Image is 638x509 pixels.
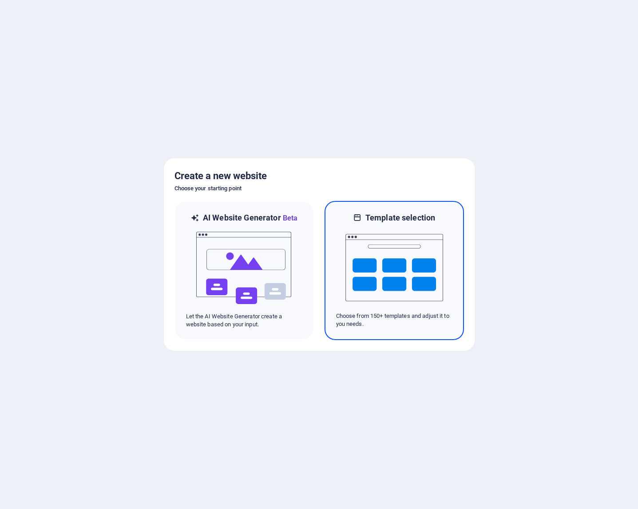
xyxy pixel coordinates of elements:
[174,201,314,340] div: AI Website GeneratorBetaaiLet the AI Website Generator create a website based on your input.
[195,224,293,313] img: ai
[174,169,464,183] h5: Create a new website
[174,183,464,194] h6: Choose your starting point
[365,212,435,223] h6: Template selection
[281,214,298,222] span: Beta
[203,212,297,224] h6: AI Website Generator
[336,312,452,328] p: Choose from 150+ templates and adjust it to you needs.
[186,313,302,329] p: Let the AI Website Generator create a website based on your input.
[325,201,464,340] div: Template selectionChoose from 150+ templates and adjust it to you needs.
